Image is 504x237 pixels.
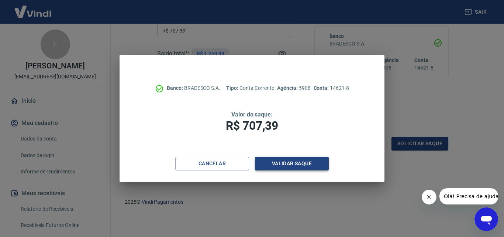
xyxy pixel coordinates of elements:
p: BRADESCO S.A. [167,84,220,92]
p: 14621-8 [314,84,349,92]
iframe: Mensagem da empresa [439,188,498,204]
span: Banco: [167,85,184,91]
button: Cancelar [175,157,249,170]
iframe: Fechar mensagem [422,190,436,204]
p: Conta Corrente [226,84,274,92]
p: 5908 [277,84,310,92]
span: Agência: [277,85,299,91]
span: R$ 707,39 [226,119,278,133]
button: Validar saque [255,157,329,170]
span: Valor do saque: [231,111,273,118]
span: Tipo: [226,85,239,91]
span: Conta: [314,85,330,91]
span: Olá! Precisa de ajuda? [4,5,62,11]
iframe: Botão para abrir a janela de mensagens [474,207,498,231]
